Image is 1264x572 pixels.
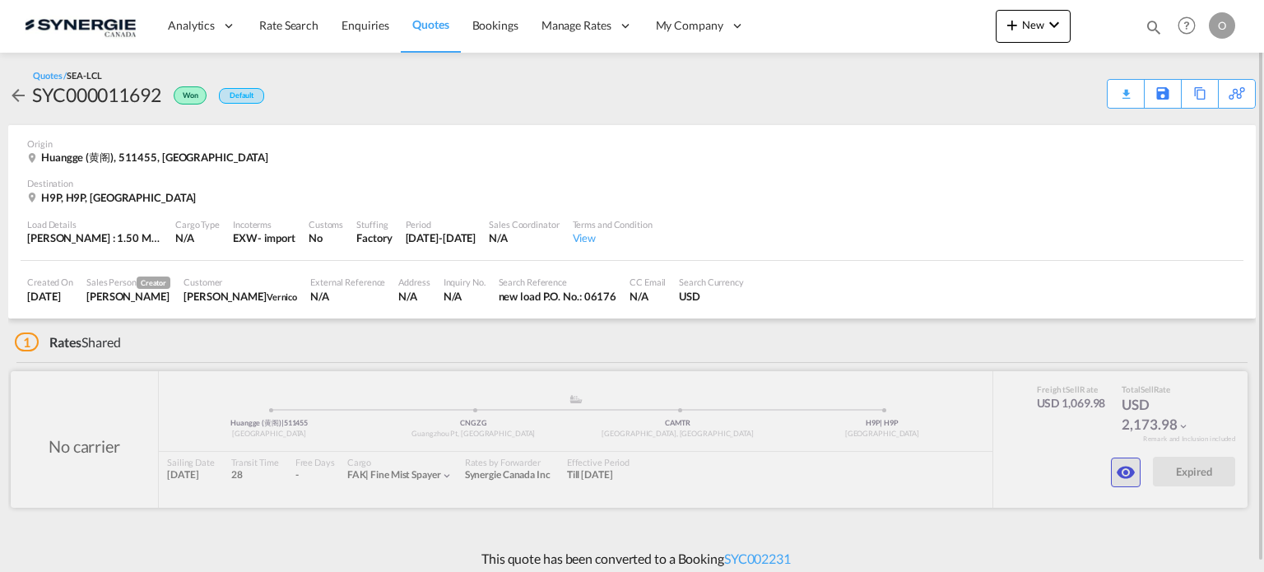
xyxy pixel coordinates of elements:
[1044,15,1064,35] md-icon: icon-chevron-down
[473,550,791,568] p: This quote has been converted to a Booking
[630,276,666,288] div: CC Email
[27,289,73,304] div: 23 May 2025
[573,230,653,245] div: View
[33,69,102,81] div: Quotes /SEA-LCL
[489,218,559,230] div: Sales Coordinator
[25,7,136,44] img: 1f56c880d42311ef80fc7dca854c8e59.png
[1002,15,1022,35] md-icon: icon-plus 400-fg
[412,17,448,31] span: Quotes
[444,289,486,304] div: N/A
[259,18,318,32] span: Rate Search
[444,276,486,288] div: Inquiry No.
[183,91,202,106] span: Won
[499,276,617,288] div: Search Reference
[175,230,220,245] div: N/A
[310,276,385,288] div: External Reference
[161,81,211,108] div: Won
[656,17,723,34] span: My Company
[233,218,295,230] div: Incoterms
[32,81,161,108] div: SYC000011692
[309,218,343,230] div: Customs
[630,289,666,304] div: N/A
[267,291,297,302] span: Vernico
[1209,12,1235,39] div: O
[168,17,215,34] span: Analytics
[1111,458,1141,487] button: icon-eye
[489,230,559,245] div: N/A
[342,18,389,32] span: Enquiries
[310,289,385,304] div: N/A
[573,218,653,230] div: Terms and Condition
[219,88,264,104] div: Default
[406,218,476,230] div: Period
[309,230,343,245] div: No
[41,151,268,164] span: Huangge (黄阁), 511455, [GEOGRAPHIC_DATA]
[1116,463,1136,482] md-icon: icon-eye
[27,230,162,245] div: [PERSON_NAME] : 1.50 MT | Volumetric Wt : 11.76 CBM | Chargeable Wt : 11.76 W/M
[175,218,220,230] div: Cargo Type
[472,18,518,32] span: Bookings
[1173,12,1209,41] div: Help
[499,289,617,304] div: new load P.O. No.: 06176
[8,86,28,105] md-icon: icon-arrow-left
[724,551,791,566] a: SYC002231
[184,289,297,304] div: Luc Lacroix
[356,218,392,230] div: Stuffing
[27,276,73,288] div: Created On
[27,190,200,205] div: H9P, H9P, Canada
[398,289,430,304] div: N/A
[1116,80,1136,95] div: Quote PDF is not available at this time
[233,230,258,245] div: EXW
[679,276,744,288] div: Search Currency
[1173,12,1201,40] span: Help
[184,276,297,288] div: Customer
[996,10,1071,43] button: icon-plus 400-fgNewicon-chevron-down
[1002,18,1064,31] span: New
[1145,18,1163,36] md-icon: icon-magnify
[15,333,39,351] span: 1
[356,230,392,245] div: Factory Stuffing
[86,289,170,304] div: Karen Mercier
[1145,80,1181,108] div: Save As Template
[27,218,162,230] div: Load Details
[258,230,295,245] div: - import
[679,289,744,304] div: USD
[49,334,82,350] span: Rates
[406,230,476,245] div: 22 Jun 2025
[541,17,611,34] span: Manage Rates
[15,333,121,351] div: Shared
[27,150,272,165] div: Huangge (黄阁), 511455, China
[1145,18,1163,43] div: icon-magnify
[67,70,101,81] span: SEA-LCL
[8,81,32,108] div: icon-arrow-left
[27,137,1237,150] div: Origin
[27,177,1237,189] div: Destination
[1116,82,1136,95] md-icon: icon-download
[86,276,170,289] div: Sales Person
[398,276,430,288] div: Address
[137,277,170,289] span: Creator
